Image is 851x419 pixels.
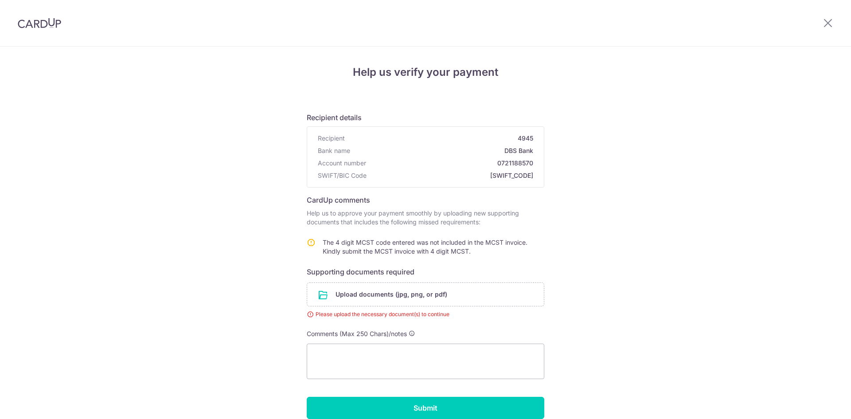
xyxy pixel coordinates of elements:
span: 0721188570 [370,159,533,168]
span: DBS Bank [354,146,533,155]
span: Bank name [318,146,350,155]
span: 4945 [348,134,533,143]
h6: CardUp comments [307,195,544,205]
h4: Help us verify your payment [307,64,544,80]
div: Please upload the necessary document(s) to continue [307,310,544,319]
p: Help us to approve your payment smoothly by uploading new supporting documents that includes the ... [307,209,544,227]
img: CardUp [18,18,61,28]
h6: Supporting documents required [307,266,544,277]
span: Account number [318,159,366,168]
h6: Recipient details [307,112,544,123]
span: SWIFT/BIC Code [318,171,367,180]
span: Comments (Max 250 Chars)/notes [307,330,407,337]
input: Submit [307,397,544,419]
span: [SWIFT_CODE] [370,171,533,180]
div: Upload documents (jpg, png, or pdf) [307,282,544,306]
span: The 4 digit MCST code entered was not included in the MCST invoice. Kindly submit the MCST invoic... [323,239,527,255]
span: Recipient [318,134,345,143]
